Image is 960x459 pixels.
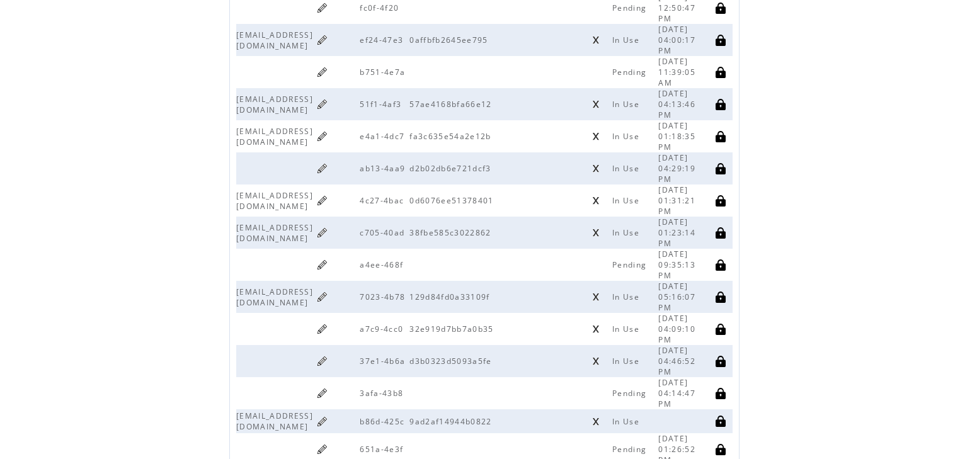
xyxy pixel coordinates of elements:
[409,227,494,238] span: 38fbe585c3022862
[658,88,695,120] span: [DATE] 04:13:46 PM
[715,388,726,399] a: Click to disable this license
[360,292,408,302] span: 7023-4b78
[658,56,695,88] span: [DATE] 11:39:05 AM
[715,67,726,78] a: Click to disable this license
[409,131,494,142] span: fa3c635e54a2e12b
[316,2,328,14] a: Click to edit kiosk
[316,355,328,367] a: Click to edit kiosk
[236,411,313,432] span: [EMAIL_ADDRESS][DOMAIN_NAME]
[360,67,408,77] span: b751-4e7a
[236,94,313,115] span: [EMAIL_ADDRESS][DOMAIN_NAME]
[409,163,494,174] span: d2b02db6e721dcf3
[409,324,496,334] span: 32e919d7bb7a0b35
[316,98,328,110] a: Click to edit kiosk
[612,356,643,366] span: In Use
[316,130,328,142] a: Click to edit kiosk
[658,184,695,217] span: [DATE] 01:31:21 PM
[316,259,328,271] a: Click to edit kiosk
[360,444,406,455] span: 651a-4e3f
[715,163,726,174] a: Click to disable this license
[658,377,695,409] span: [DATE] 04:14:47 PM
[409,416,494,427] span: 9ad2af14944b0822
[316,323,328,335] a: Click to edit kiosk
[409,356,494,366] span: d3b0323d5093a5fe
[612,163,643,174] span: In Use
[236,30,313,51] span: [EMAIL_ADDRESS][DOMAIN_NAME]
[658,281,695,313] span: [DATE] 05:16:07 PM
[360,416,408,427] span: b86d-425c
[592,325,600,333] a: Click to unregister this device from this license
[715,259,726,271] a: Click to disable this license
[658,152,695,184] span: [DATE] 04:29:19 PM
[236,126,313,147] span: [EMAIL_ADDRESS][DOMAIN_NAME]
[316,34,328,46] a: Click to edit kiosk
[360,35,406,45] span: ef24-47e3
[360,99,404,110] span: 51f1-4af3
[316,162,328,174] a: Click to edit kiosk
[316,387,328,399] a: Click to edit kiosk
[316,443,328,455] a: Click to edit kiosk
[658,249,695,281] span: [DATE] 09:35:13 PM
[715,324,726,335] a: Click to disable this license
[715,195,726,207] a: Click to disable this license
[360,259,406,270] span: a4ee-468f
[612,195,643,206] span: In Use
[316,195,328,207] a: Click to edit kiosk
[592,417,600,426] a: Click to unregister this device from this license
[592,36,600,44] a: Click to unregister this device from this license
[360,195,407,206] span: 4c27-4bac
[612,444,649,455] span: Pending
[592,100,600,108] a: Click to unregister this device from this license
[715,292,726,303] a: Click to disable this license
[592,164,600,173] a: Click to unregister this device from this license
[715,356,726,367] a: Click to disable this license
[592,293,600,301] a: Click to unregister this device from this license
[715,35,726,46] a: Click to disable this license
[316,416,328,428] a: Click to edit kiosk
[236,286,313,308] span: [EMAIL_ADDRESS][DOMAIN_NAME]
[360,324,406,334] span: a7c9-4cc0
[409,292,493,302] span: 129d84fd0a33109f
[360,388,406,399] span: 3afa-43b8
[360,131,408,142] span: e4a1-4dc7
[236,222,313,244] span: [EMAIL_ADDRESS][DOMAIN_NAME]
[612,131,643,142] span: In Use
[236,190,313,212] span: [EMAIL_ADDRESS][DOMAIN_NAME]
[592,229,600,237] a: Click to unregister this device from this license
[409,35,491,45] span: 0affbfb2645ee795
[409,195,496,206] span: 0d6076ee51378401
[612,324,643,334] span: In Use
[715,444,726,455] a: Click to disable this license
[612,227,643,238] span: In Use
[658,120,695,152] span: [DATE] 01:18:35 PM
[360,227,408,238] span: c705-40ad
[658,217,695,249] span: [DATE] 01:23:14 PM
[592,357,600,365] a: Click to unregister this device from this license
[612,388,649,399] span: Pending
[715,3,726,14] a: Click to disable this license
[612,67,649,77] span: Pending
[658,24,695,56] span: [DATE] 04:00:17 PM
[612,292,643,302] span: In Use
[360,163,408,174] span: ab13-4aa9
[612,3,649,13] span: Pending
[658,345,695,377] span: [DATE] 04:46:52 PM
[612,259,649,270] span: Pending
[715,131,726,142] a: Click to disable this license
[612,416,643,427] span: In Use
[715,416,726,427] a: Click to disable this license
[316,227,328,239] a: Click to edit kiosk
[592,196,600,205] a: Click to unregister this device from this license
[592,132,600,140] a: Click to unregister this device from this license
[715,227,726,239] a: Click to disable this license
[658,313,695,345] span: [DATE] 04:09:10 PM
[409,99,494,110] span: 57ae4168bfa66e12
[360,356,408,366] span: 37e1-4b6a
[715,99,726,110] a: Click to disable this license
[612,99,643,110] span: In Use
[316,66,328,78] a: Click to edit kiosk
[316,291,328,303] a: Click to edit kiosk
[360,3,402,13] span: fc0f-4f20
[612,35,643,45] span: In Use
